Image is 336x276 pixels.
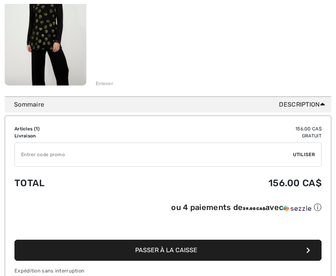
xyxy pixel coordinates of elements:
[14,100,328,109] div: Sommaire
[126,132,322,139] td: Gratuit
[126,125,322,132] td: 156.00 CA$
[14,267,322,274] div: Expédition sans interruption
[36,126,38,132] span: 1
[14,215,322,237] iframe: PayPal-paypal
[14,125,126,132] td: Articles ( )
[279,100,328,109] span: Description
[96,80,113,87] div: Enlever
[171,202,322,213] div: ou 4 paiements de avec
[135,246,197,254] span: Passer à la caisse
[15,143,293,166] input: Code promo
[283,205,311,212] img: Sezzle
[14,132,126,139] td: Livraison
[126,170,322,196] td: 156.00 CA$
[14,240,322,261] button: Passer à la caisse
[293,151,315,158] span: Utiliser
[243,207,265,211] span: 39.00 CA$
[14,202,322,215] div: ou 4 paiements de39.00 CA$avecSezzle Cliquez pour en savoir plus sur Sezzle
[14,170,126,196] td: Total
